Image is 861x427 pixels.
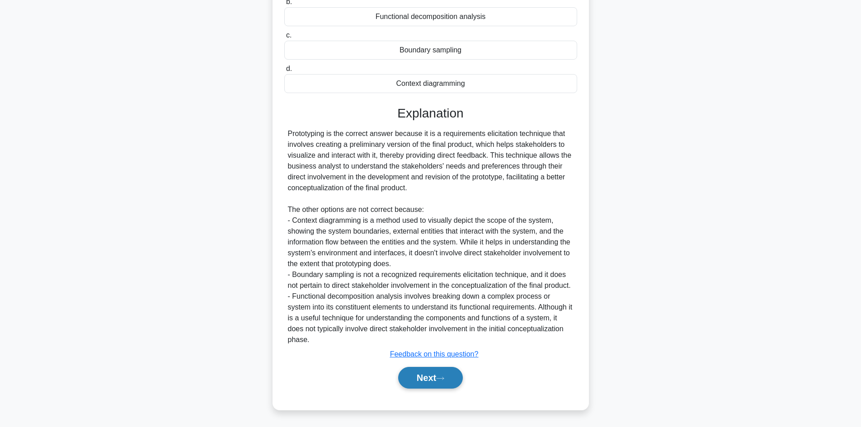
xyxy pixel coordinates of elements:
span: d. [286,65,292,72]
div: Context diagramming [284,74,577,93]
div: Prototyping is the correct answer because it is a requirements elicitation technique that involve... [288,128,574,345]
span: c. [286,31,292,39]
h3: Explanation [290,106,572,121]
button: Next [398,367,463,389]
div: Boundary sampling [284,41,577,60]
div: Functional decomposition analysis [284,7,577,26]
a: Feedback on this question? [390,350,479,358]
